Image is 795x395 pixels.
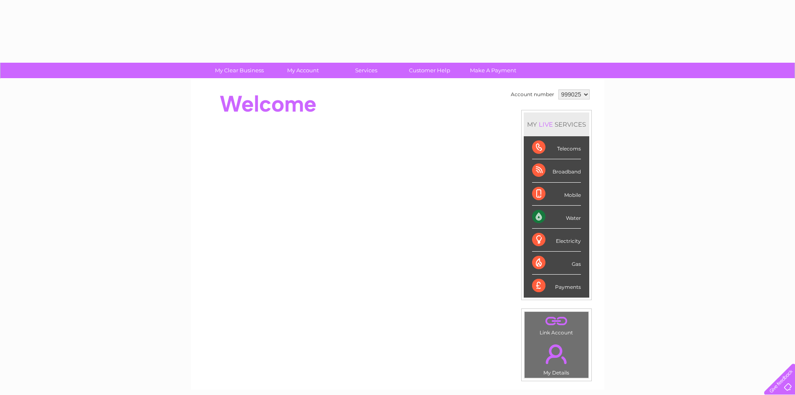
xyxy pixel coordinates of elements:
[532,229,581,252] div: Electricity
[532,275,581,297] div: Payments
[524,337,589,378] td: My Details
[459,63,527,78] a: Make A Payment
[524,311,589,338] td: Link Account
[532,183,581,206] div: Mobile
[532,252,581,275] div: Gas
[532,159,581,182] div: Broadband
[509,87,556,102] td: Account number
[205,63,274,78] a: My Clear Business
[332,63,401,78] a: Services
[527,314,586,329] a: .
[268,63,337,78] a: My Account
[395,63,464,78] a: Customer Help
[537,120,555,128] div: LIVE
[527,339,586,369] a: .
[532,136,581,159] div: Telecoms
[532,206,581,229] div: Water
[524,112,589,136] div: MY SERVICES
